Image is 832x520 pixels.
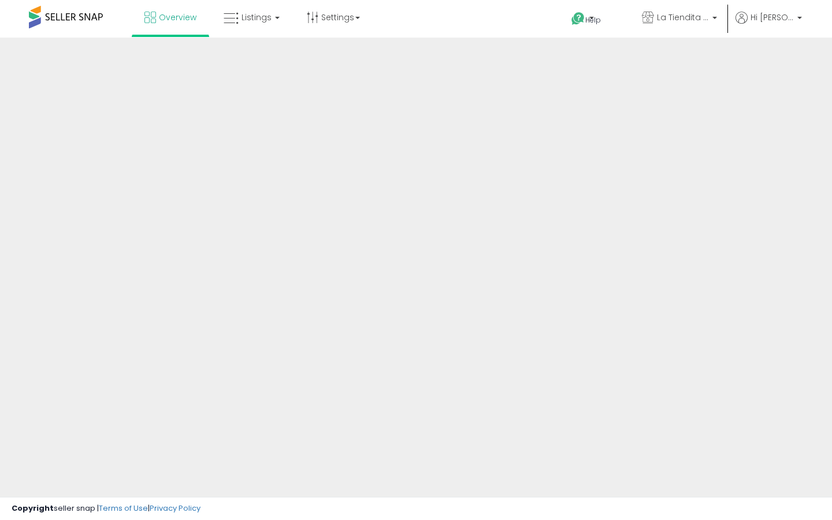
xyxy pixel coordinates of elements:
span: Help [585,15,601,25]
div: seller snap | | [12,503,200,514]
a: Privacy Policy [150,503,200,514]
a: Terms of Use [99,503,148,514]
a: Help [562,3,623,38]
span: La Tiendita Distributions [657,12,709,23]
span: Hi [PERSON_NAME] [751,12,794,23]
span: Listings [242,12,272,23]
span: Overview [159,12,196,23]
strong: Copyright [12,503,54,514]
a: Hi [PERSON_NAME] [736,12,802,38]
i: Get Help [571,12,585,26]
